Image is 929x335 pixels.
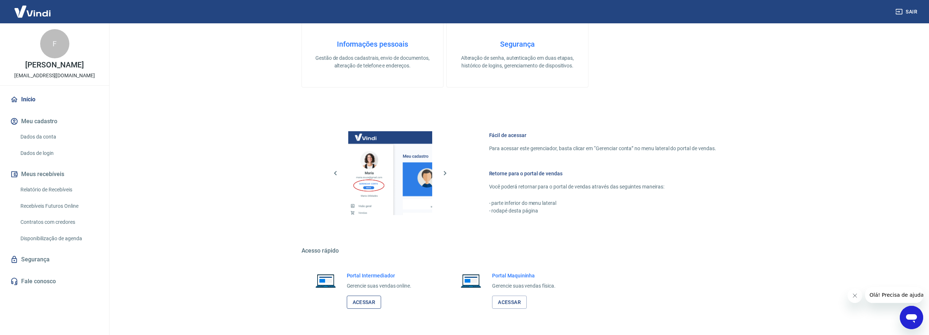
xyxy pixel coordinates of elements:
[310,272,341,289] img: Imagem de um notebook aberto
[489,199,716,207] p: - parte inferior do menu lateral
[9,113,100,129] button: Meu cadastro
[347,272,412,279] h6: Portal Intermediador
[492,272,556,279] h6: Portal Maquininha
[848,288,862,303] iframe: Fechar mensagem
[18,199,100,214] a: Recebíveis Futuros Online
[18,182,100,197] a: Relatório de Recebíveis
[314,40,431,48] h4: Informações pessoais
[456,272,486,289] img: Imagem de um notebook aberto
[900,306,923,329] iframe: Botão para abrir a janela de mensagens
[489,132,716,139] h6: Fácil de acessar
[347,296,381,309] a: Acessar
[9,273,100,289] a: Fale conosco
[4,5,61,11] span: Olá! Precisa de ajuda?
[489,145,716,152] p: Para acessar este gerenciador, basta clicar em “Gerenciar conta” no menu lateral do portal de ven...
[14,72,95,79] p: [EMAIL_ADDRESS][DOMAIN_NAME]
[9,0,56,23] img: Vindi
[18,231,100,246] a: Disponibilização de agenda
[18,146,100,161] a: Dados de login
[9,252,100,268] a: Segurança
[25,61,84,69] p: [PERSON_NAME]
[489,207,716,215] p: - rodapé desta página
[348,131,432,215] img: Imagem da dashboard mostrando o botão de gerenciar conta na sidebar no lado esquerdo
[9,166,100,182] button: Meus recebíveis
[458,40,576,48] h4: Segurança
[302,247,734,254] h5: Acesso rápido
[894,5,920,19] button: Sair
[40,29,69,58] div: F
[865,287,923,303] iframe: Mensagem da empresa
[9,91,100,108] a: Início
[492,282,556,290] p: Gerencie suas vendas física.
[18,215,100,230] a: Contratos com credores
[492,296,527,309] a: Acessar
[347,282,412,290] p: Gerencie suas vendas online.
[489,170,716,177] h6: Retorne para o portal de vendas
[489,183,716,191] p: Você poderá retornar para o portal de vendas através das seguintes maneiras:
[314,54,431,70] p: Gestão de dados cadastrais, envio de documentos, alteração de telefone e endereços.
[458,54,576,70] p: Alteração de senha, autenticação em duas etapas, histórico de logins, gerenciamento de dispositivos.
[18,129,100,144] a: Dados da conta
